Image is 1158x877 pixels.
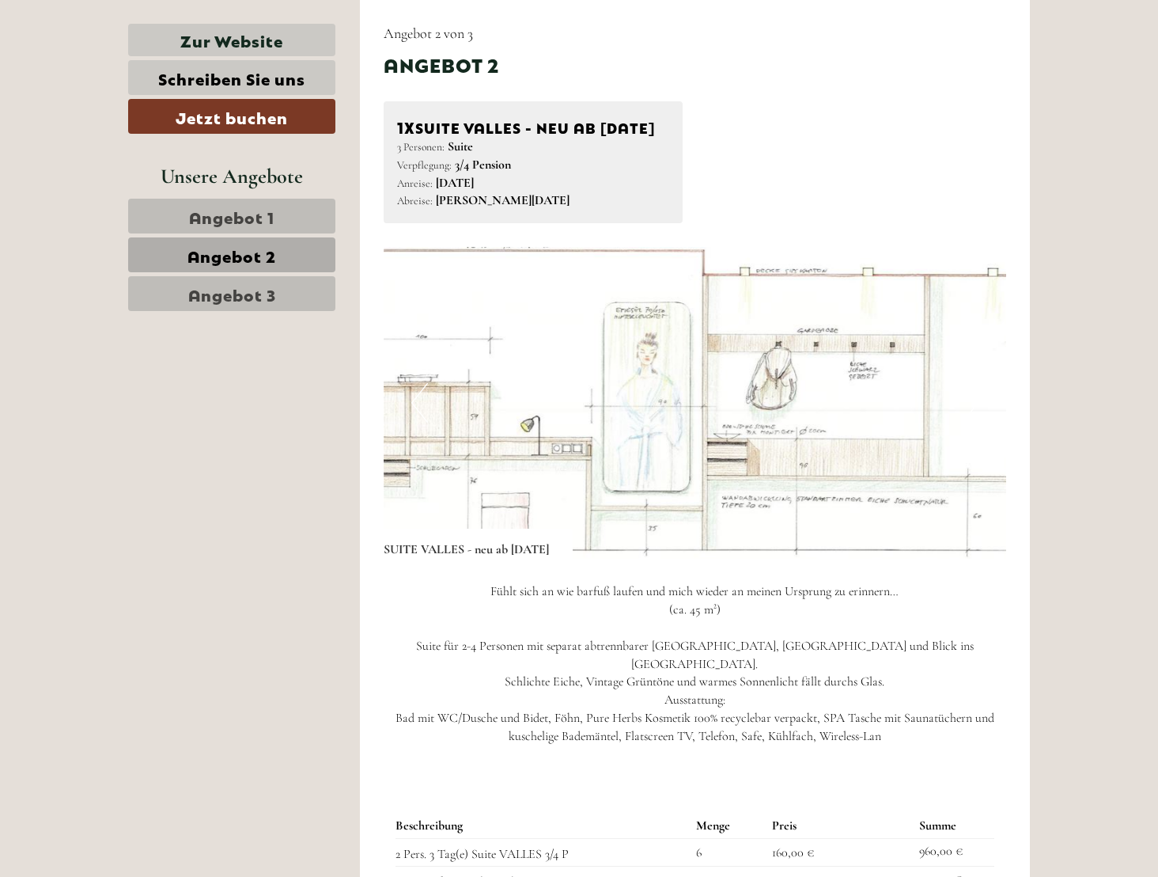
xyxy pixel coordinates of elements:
[128,24,335,56] a: Zur Website
[436,175,474,191] b: [DATE]
[128,60,335,95] a: Schreiben Sie uns
[384,51,499,78] div: Angebot 2
[397,115,670,138] div: SUITE VALLES - neu ab [DATE]
[690,838,766,867] td: 6
[455,157,511,173] b: 3/4 Pension
[384,529,573,559] div: SUITE VALLES - neu ab [DATE]
[395,838,690,867] td: 2 Pers. 3 Tag(e) Suite VALLES 3/4 P
[128,99,335,134] a: Jetzt buchen
[397,158,452,172] small: Verpflegung:
[189,205,274,227] span: Angebot 1
[384,583,1007,746] p: Fühlt sich an wie barfuß laufen und mich wieder an meinen Ursprung zu erinnern… (ca. 45 m²) Suite...
[187,244,276,266] span: Angebot 2
[411,383,428,423] button: Previous
[395,814,690,838] th: Beschreibung
[399,46,600,59] div: Sie
[397,140,445,154] small: 3 Personen:
[962,383,978,423] button: Next
[397,115,415,137] b: 1x
[24,128,301,139] small: 21:50
[448,139,473,154] b: Suite
[913,814,994,838] th: Summe
[384,25,473,42] span: Angebot 2 von 3
[283,12,340,39] div: [DATE]
[24,97,301,110] div: [PERSON_NAME]
[399,77,600,88] small: 21:49
[397,177,433,190] small: Anreise:
[391,43,611,91] div: Guten Tag, wie können wir Ihnen helfen?
[12,94,309,142] div: Hallo, was ist der Unterschied zwischen Solis und Valles?
[772,845,814,860] span: 160,00 €
[436,192,570,208] b: [PERSON_NAME][DATE]
[188,283,276,305] span: Angebot 3
[397,194,433,207] small: Abreise:
[766,814,912,838] th: Preis
[690,814,766,838] th: Menge
[913,838,994,867] td: 960,00 €
[128,161,335,191] div: Unsere Angebote
[384,247,1007,559] img: image
[513,410,623,445] button: Senden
